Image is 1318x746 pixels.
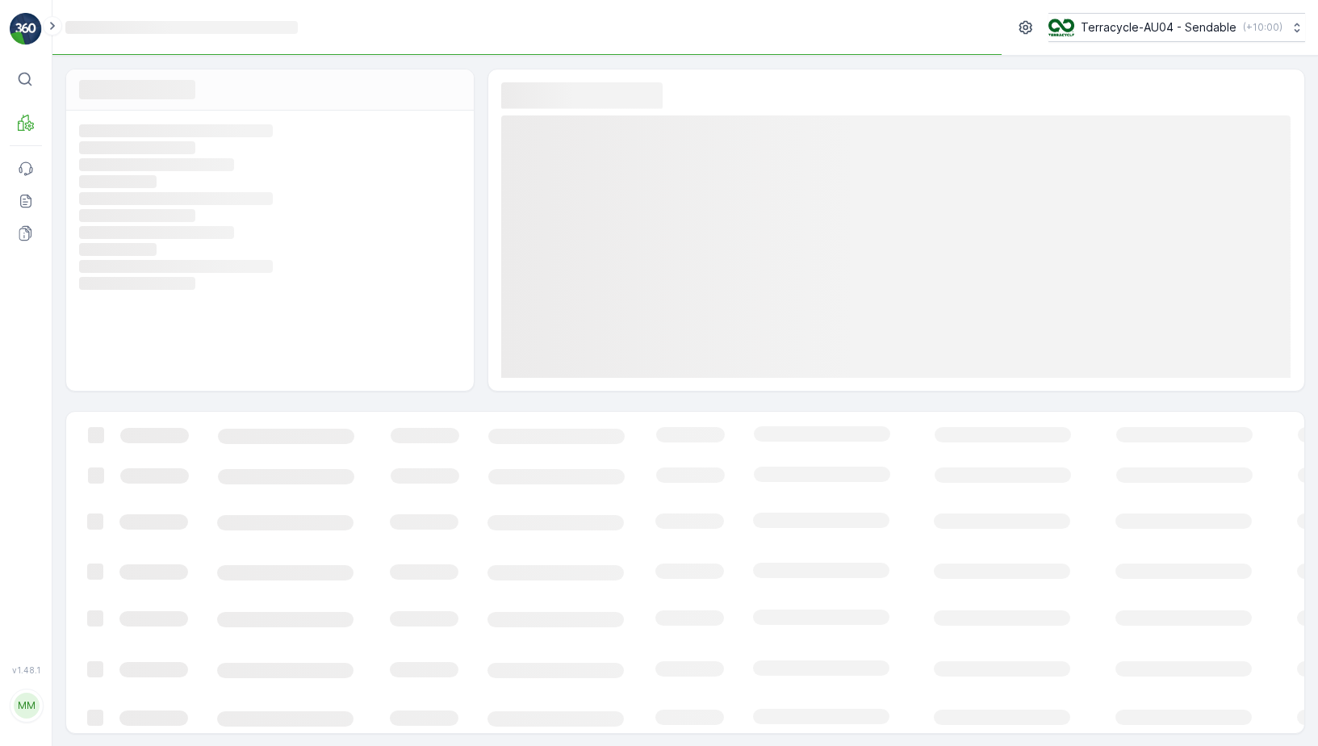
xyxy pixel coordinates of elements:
span: v 1.48.1 [10,665,42,675]
img: logo [10,13,42,45]
button: MM [10,678,42,733]
div: MM [14,693,40,719]
img: terracycle_logo.png [1048,19,1074,36]
p: ( +10:00 ) [1243,21,1282,34]
p: Terracycle-AU04 - Sendable [1081,19,1236,36]
button: Terracycle-AU04 - Sendable(+10:00) [1048,13,1305,42]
